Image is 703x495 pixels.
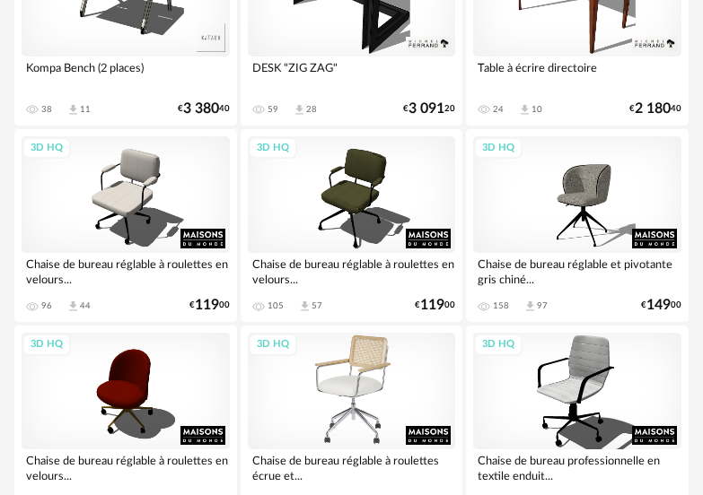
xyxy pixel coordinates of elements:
[22,56,230,92] div: Kompa Bench (2 places)
[22,137,71,160] div: 3D HQ
[178,103,230,115] div: € 40
[641,300,681,311] div: € 00
[466,129,689,322] a: 3D HQ Chaise de bureau réglable et pivotante gris chiné... 158 Download icon 97 €14900
[473,253,681,289] div: Chaise de bureau réglable et pivotante gris chiné...
[403,103,455,115] div: € 20
[248,253,456,289] div: Chaise de bureau réglable à roulettes en velours...
[409,103,444,115] span: 3 091
[532,104,542,115] div: 10
[241,129,463,322] a: 3D HQ Chaise de bureau réglable à roulettes en velours... 105 Download icon 57 €11900
[189,300,230,311] div: € 00
[474,137,523,160] div: 3D HQ
[293,103,306,117] span: Download icon
[473,56,681,92] div: Table à écrire directoire
[537,300,548,311] div: 97
[415,300,455,311] div: € 00
[493,300,509,311] div: 158
[183,103,219,115] span: 3 380
[66,103,80,117] span: Download icon
[312,300,322,311] div: 57
[635,103,671,115] span: 2 180
[22,449,230,485] div: Chaise de bureau réglable à roulettes en velours...
[629,103,681,115] div: € 40
[41,104,52,115] div: 38
[22,253,230,289] div: Chaise de bureau réglable à roulettes en velours...
[474,334,523,356] div: 3D HQ
[41,300,52,311] div: 96
[518,103,532,117] span: Download icon
[22,334,71,356] div: 3D HQ
[523,300,537,313] span: Download icon
[249,334,297,356] div: 3D HQ
[646,300,671,311] span: 149
[80,104,91,115] div: 11
[306,104,317,115] div: 28
[493,104,504,115] div: 24
[298,300,312,313] span: Download icon
[14,129,237,322] a: 3D HQ Chaise de bureau réglable à roulettes en velours... 96 Download icon 44 €11900
[248,449,456,485] div: Chaise de bureau réglable à roulettes écrue et...
[473,449,681,485] div: Chaise de bureau professionnelle en textile enduit...
[66,300,80,313] span: Download icon
[248,56,456,92] div: DESK "ZIG ZAG"
[420,300,444,311] span: 119
[249,137,297,160] div: 3D HQ
[195,300,219,311] span: 119
[80,300,91,311] div: 44
[268,104,278,115] div: 59
[268,300,284,311] div: 105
